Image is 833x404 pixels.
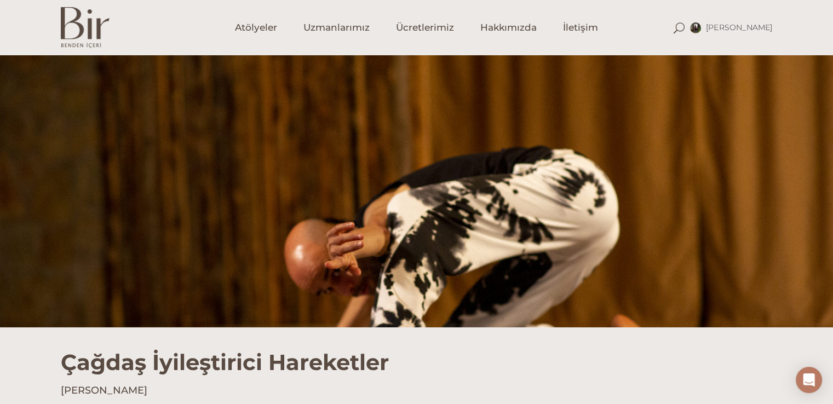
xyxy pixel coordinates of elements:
[796,367,822,393] div: Open Intercom Messenger
[690,22,701,33] img: inbound5720259253010107926.jpg
[303,21,370,34] span: Uzmanlarımız
[563,21,598,34] span: İletişim
[706,22,773,32] span: [PERSON_NAME]
[61,327,773,376] h1: Çağdaş İyileştirici Hareketler
[235,21,277,34] span: Atölyeler
[480,21,537,34] span: Hakkımızda
[396,21,454,34] span: Ücretlerimiz
[61,384,773,397] h4: [PERSON_NAME]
